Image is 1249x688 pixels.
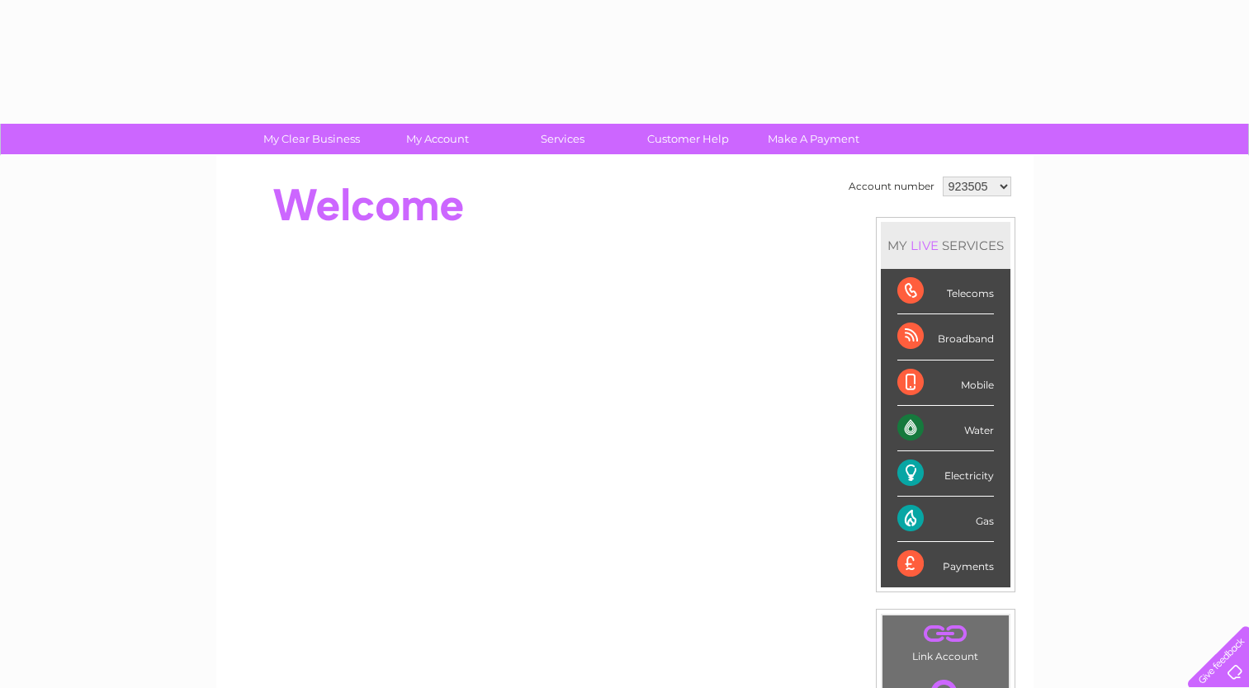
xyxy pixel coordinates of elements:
a: Customer Help [620,124,756,154]
div: Telecoms [897,269,994,314]
a: Make A Payment [745,124,882,154]
div: Water [897,406,994,451]
a: My Account [369,124,505,154]
a: . [887,620,1005,648]
a: Services [494,124,631,154]
div: Mobile [897,360,994,406]
div: Payments [897,542,994,587]
div: MY SERVICES [881,222,1010,269]
td: Link Account [882,615,1010,667]
div: LIVE [907,238,942,253]
a: My Clear Business [244,124,380,154]
div: Electricity [897,451,994,497]
div: Broadband [897,314,994,360]
div: Gas [897,497,994,542]
td: Account number [844,172,939,200]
